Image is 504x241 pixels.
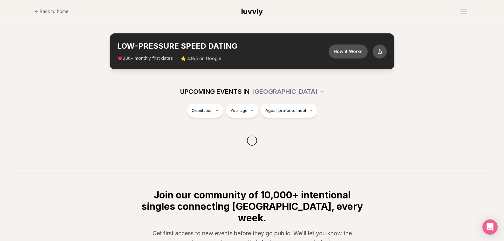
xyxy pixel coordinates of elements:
span: Ages I prefer to meet [265,108,306,113]
button: Ages I prefer to meet [261,104,317,118]
span: Your age [230,108,248,113]
button: [GEOGRAPHIC_DATA] [252,85,324,99]
span: Orientation [192,108,213,113]
span: ⭐ 4.9/5 on Google [180,55,221,62]
span: luvvly [241,7,263,16]
span: UPCOMING EVENTS IN [180,87,249,96]
span: Back to home [40,8,69,15]
h2: Join our community of 10,000+ intentional singles connecting [GEOGRAPHIC_DATA], every week. [140,189,364,224]
button: Open menu [458,7,469,16]
button: Your age [226,104,258,118]
span: 336 [123,56,131,61]
a: luvvly [241,6,263,17]
span: 💗 + monthly first dates [117,55,173,62]
a: Back to home [35,5,69,18]
button: Orientation [187,104,223,118]
button: How it Works [329,45,368,59]
div: Open Intercom Messenger [482,219,498,235]
h2: LOW-PRESSURE SPEED DATING [117,41,329,51]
